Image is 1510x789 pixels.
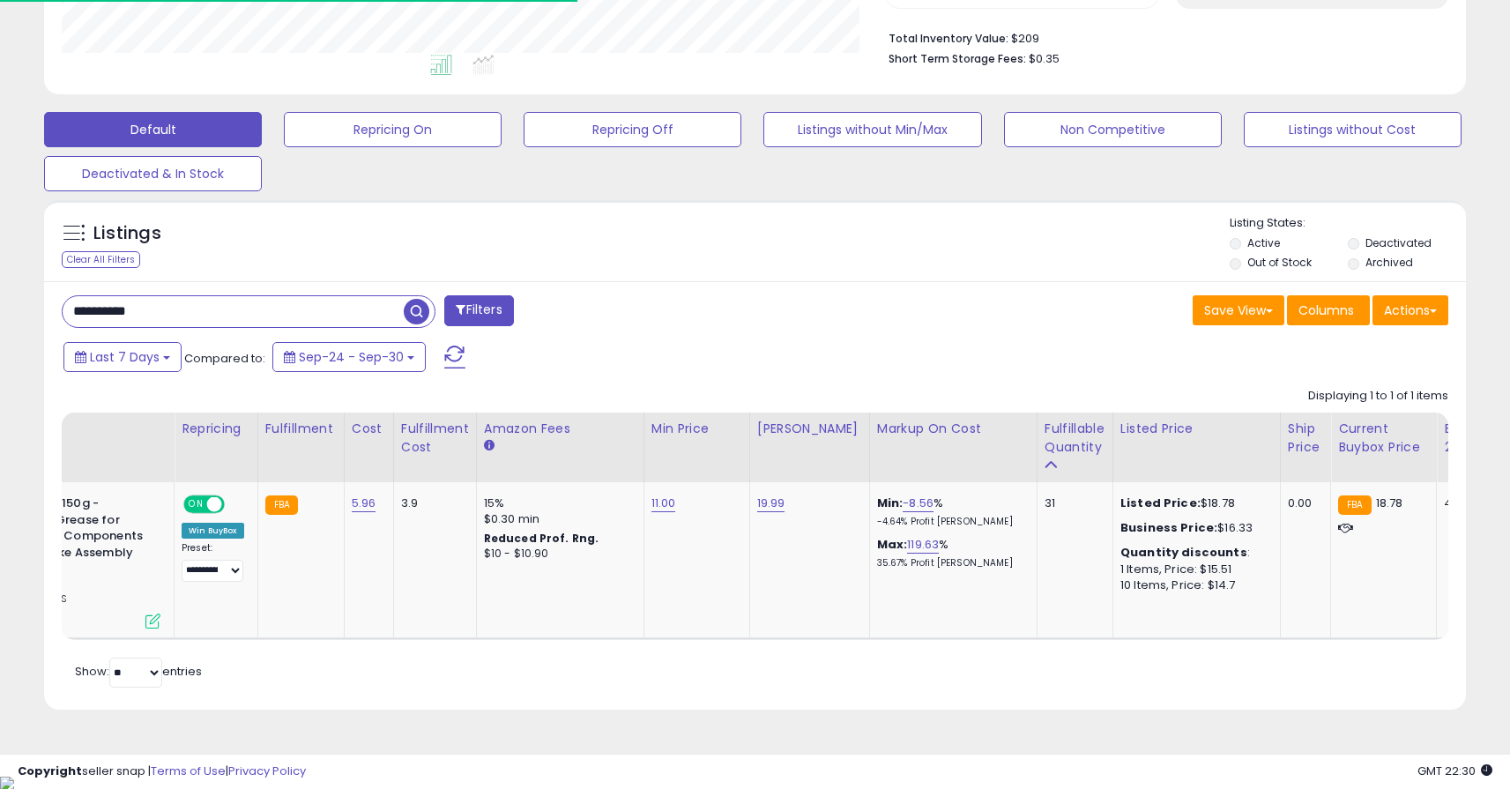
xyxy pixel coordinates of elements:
[182,420,250,438] div: Repricing
[1230,215,1466,232] p: Listing States:
[524,112,741,147] button: Repricing Off
[1045,495,1099,511] div: 31
[75,663,202,680] span: Show: entries
[444,295,513,326] button: Filters
[484,547,630,562] div: $10 - $10.90
[903,495,934,512] a: -8.56
[484,531,599,546] b: Reduced Prof. Rng.
[1372,295,1448,325] button: Actions
[1193,295,1284,325] button: Save View
[1365,235,1432,250] label: Deactivated
[757,495,785,512] a: 19.99
[1029,50,1060,67] span: $0.35
[1120,562,1267,577] div: 1 Items, Price: $15.51
[272,342,426,372] button: Sep-24 - Sep-30
[877,516,1023,528] p: -4.64% Profit [PERSON_NAME]
[1417,763,1492,779] span: 2025-10-8 22:30 GMT
[18,763,306,780] div: seller snap | |
[1298,301,1354,319] span: Columns
[401,420,469,457] div: Fulfillment Cost
[1287,295,1370,325] button: Columns
[1247,255,1312,270] label: Out of Stock
[1244,112,1462,147] button: Listings without Cost
[265,420,337,438] div: Fulfillment
[1045,420,1105,457] div: Fulfillable Quantity
[222,497,250,512] span: OFF
[44,156,262,191] button: Deactivated & In Stock
[877,420,1030,438] div: Markup on Cost
[185,497,207,512] span: ON
[184,350,265,367] span: Compared to:
[1120,520,1267,536] div: $16.33
[1365,255,1413,270] label: Archived
[907,536,939,554] a: 119.63
[651,495,676,512] a: 11.00
[1308,388,1448,405] div: Displaying 1 to 1 of 1 items
[484,511,630,527] div: $0.30 min
[889,26,1435,48] li: $209
[90,348,160,366] span: Last 7 Days
[484,495,630,511] div: 15%
[1288,420,1323,457] div: Ship Price
[1247,235,1280,250] label: Active
[182,523,244,539] div: Win BuyBox
[1120,519,1217,536] b: Business Price:
[1120,544,1247,561] b: Quantity discounts
[1338,495,1371,515] small: FBA
[44,112,262,147] button: Default
[1376,495,1403,511] span: 18.78
[877,495,1023,528] div: %
[299,348,404,366] span: Sep-24 - Sep-30
[151,763,226,779] a: Terms of Use
[182,542,244,582] div: Preset:
[877,557,1023,569] p: 35.67% Profit [PERSON_NAME]
[352,495,376,512] a: 5.96
[228,763,306,779] a: Privacy Policy
[889,51,1026,66] b: Short Term Storage Fees:
[877,495,904,511] b: Min:
[1444,420,1508,457] div: BB Share 24h.
[1120,495,1201,511] b: Listed Price:
[484,438,495,454] small: Amazon Fees.
[757,420,862,438] div: [PERSON_NAME]
[93,221,161,246] h5: Listings
[401,495,463,511] div: 3.9
[763,112,981,147] button: Listings without Min/Max
[877,537,1023,569] div: %
[1004,112,1222,147] button: Non Competitive
[484,420,636,438] div: Amazon Fees
[352,420,386,438] div: Cost
[62,251,140,268] div: Clear All Filters
[1120,495,1267,511] div: $18.78
[877,536,908,553] b: Max:
[1120,420,1273,438] div: Listed Price
[265,495,298,515] small: FBA
[1288,495,1317,511] div: 0.00
[889,31,1008,46] b: Total Inventory Value:
[1120,545,1267,561] div: :
[869,413,1037,482] th: The percentage added to the cost of goods (COGS) that forms the calculator for Min & Max prices.
[651,420,742,438] div: Min Price
[18,763,82,779] strong: Copyright
[1120,577,1267,593] div: 10 Items, Price: $14.7
[1338,420,1429,457] div: Current Buybox Price
[1444,495,1502,511] div: 40%
[284,112,502,147] button: Repricing On
[63,342,182,372] button: Last 7 Days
